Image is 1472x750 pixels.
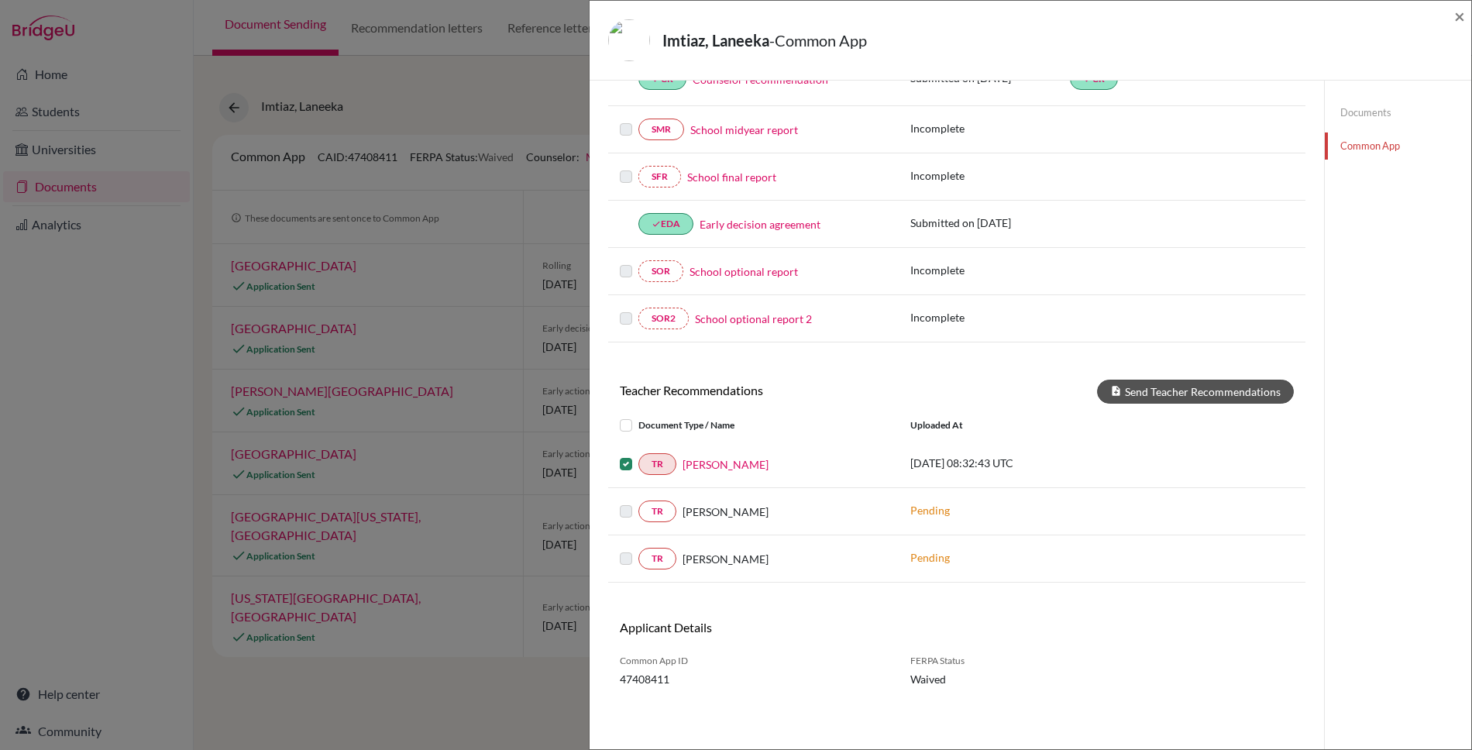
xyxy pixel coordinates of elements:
[662,31,769,50] strong: Imtiaz, Laneeka
[910,502,1119,518] p: Pending
[690,263,798,280] a: School optional report
[638,308,689,329] a: SOR2
[910,671,1061,687] span: Waived
[899,416,1131,435] div: Uploaded at
[1097,380,1294,404] button: Send Teacher Recommendations
[683,551,769,567] span: [PERSON_NAME]
[638,213,693,235] a: doneEDA
[608,416,899,435] div: Document Type / Name
[652,219,661,229] i: done
[620,620,945,635] h6: Applicant Details
[1325,99,1471,126] a: Documents
[638,166,681,187] a: SFR
[910,309,1070,325] p: Incomplete
[638,453,676,475] a: TR
[638,260,683,282] a: SOR
[690,122,798,138] a: School midyear report
[638,119,684,140] a: SMR
[695,311,812,327] a: School optional report 2
[769,31,867,50] span: - Common App
[910,167,1070,184] p: Incomplete
[683,504,769,520] span: [PERSON_NAME]
[910,654,1061,668] span: FERPA Status
[910,262,1070,278] p: Incomplete
[700,216,820,232] a: Early decision agreement
[638,501,676,522] a: TR
[1454,7,1465,26] button: Close
[1454,5,1465,27] span: ×
[620,671,887,687] span: 47408411
[638,548,676,569] a: TR
[608,383,957,397] h6: Teacher Recommendations
[1325,132,1471,160] a: Common App
[910,215,1070,231] p: Submitted on [DATE]
[687,169,776,185] a: School final report
[910,120,1070,136] p: Incomplete
[683,456,769,473] a: [PERSON_NAME]
[620,654,887,668] span: Common App ID
[910,455,1119,471] p: [DATE] 08:32:43 UTC
[910,549,1119,566] p: Pending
